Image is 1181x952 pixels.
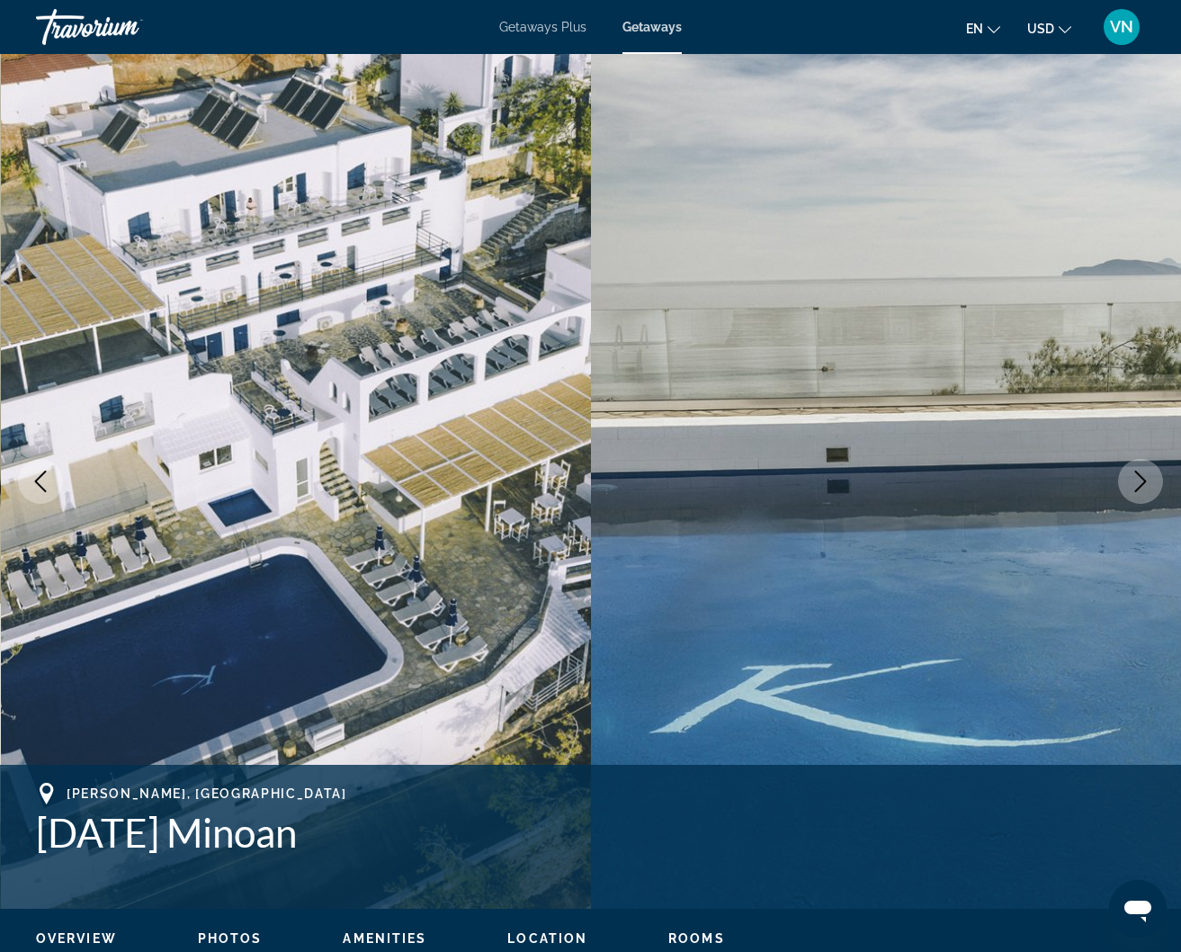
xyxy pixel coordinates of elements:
button: Location [507,930,587,947]
a: Getaways [622,20,682,34]
span: en [966,22,983,36]
button: Overview [36,930,117,947]
button: Rooms [668,930,725,947]
button: Photos [198,930,263,947]
button: Change language [966,15,1000,41]
a: Travorium [36,4,216,50]
span: Amenities [343,931,426,946]
h1: [DATE] Minoan [36,809,1145,856]
span: Photos [198,931,263,946]
button: Previous image [18,459,63,504]
button: Next image [1118,459,1163,504]
a: Getaways Plus [499,20,586,34]
span: [PERSON_NAME], [GEOGRAPHIC_DATA] [67,786,347,801]
button: Change currency [1027,15,1071,41]
span: Overview [36,931,117,946]
button: User Menu [1098,8,1145,46]
span: Rooms [668,931,725,946]
span: USD [1027,22,1054,36]
span: VN [1110,18,1133,36]
button: Amenities [343,930,426,947]
iframe: Button to launch messaging window [1109,880,1167,938]
span: Location [507,931,587,946]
